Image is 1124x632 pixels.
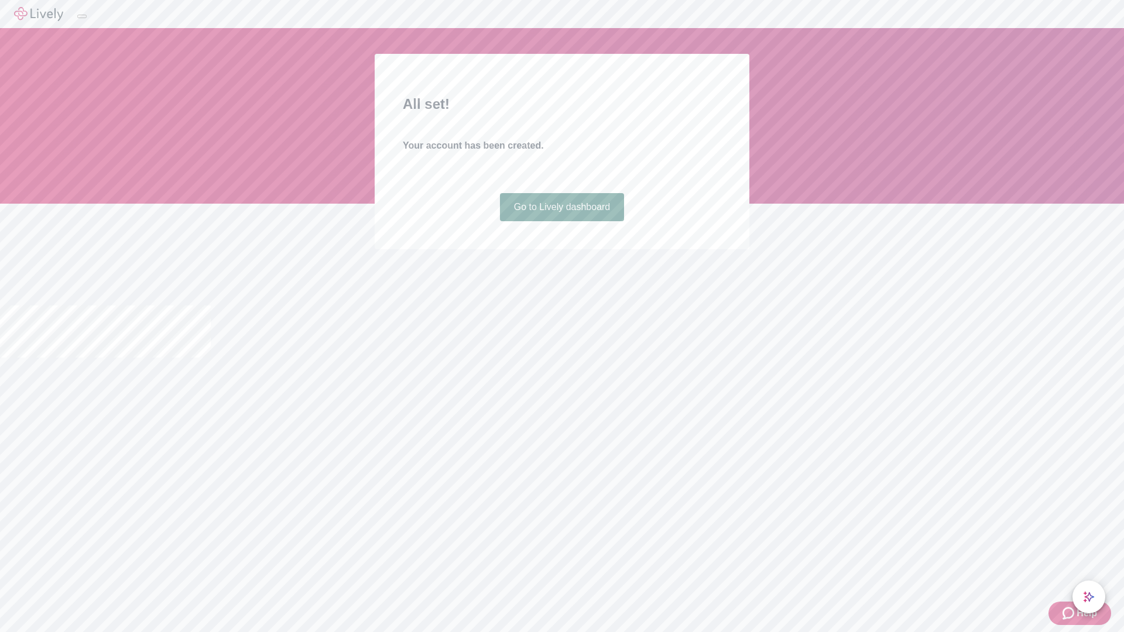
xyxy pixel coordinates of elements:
[1077,606,1097,620] span: Help
[1063,606,1077,620] svg: Zendesk support icon
[77,15,87,18] button: Log out
[1048,602,1111,625] button: Zendesk support iconHelp
[403,139,721,153] h4: Your account has been created.
[1083,591,1095,603] svg: Lively AI Assistant
[14,7,63,21] img: Lively
[1072,581,1105,613] button: chat
[403,94,721,115] h2: All set!
[500,193,625,221] a: Go to Lively dashboard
